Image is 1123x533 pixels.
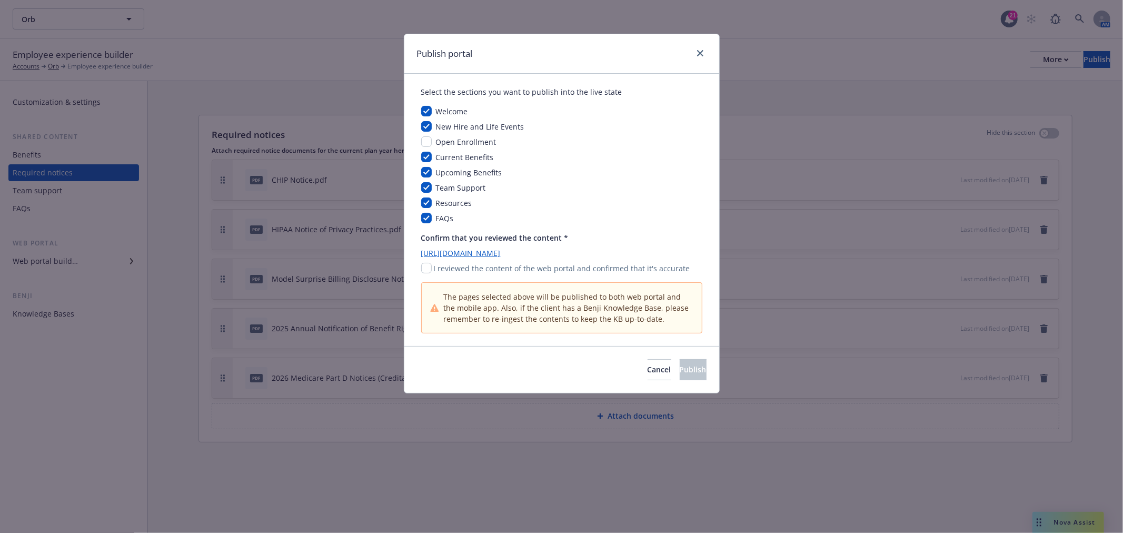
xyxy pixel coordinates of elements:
span: The pages selected above will be published to both web portal and the mobile app. Also, if the cl... [443,291,693,324]
p: Confirm that you reviewed the content * [421,232,702,243]
span: Current Benefits [436,152,494,162]
a: close [694,47,707,60]
span: Upcoming Benefits [436,167,502,177]
span: New Hire and Life Events [436,122,524,132]
button: Publish [680,359,707,380]
a: [URL][DOMAIN_NAME] [421,248,702,259]
p: I reviewed the content of the web portal and confirmed that it's accurate [434,263,690,274]
span: Welcome [436,106,468,116]
button: Cancel [648,359,671,380]
h1: Publish portal [417,47,473,61]
div: Select the sections you want to publish into the live state [421,86,702,97]
span: Open Enrollment [436,137,496,147]
span: Cancel [648,364,671,374]
span: FAQs [436,213,454,223]
span: Team Support [436,183,486,193]
span: Resources [436,198,472,208]
span: Publish [680,364,707,374]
